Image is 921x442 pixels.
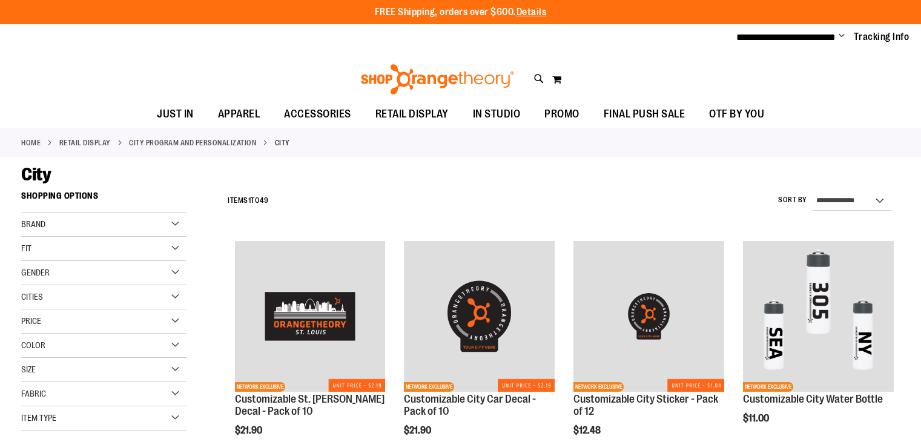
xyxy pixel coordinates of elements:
a: ACCESSORIES [272,101,363,128]
img: Shop Orangetheory [359,64,516,94]
a: Customizable St. [PERSON_NAME] Decal - Pack of 10 [235,393,385,417]
span: $12.48 [573,425,602,436]
a: Customizable City Water Bottle primary imageNETWORK EXCLUSIVE [743,241,894,394]
a: Customizable City Sticker - Pack of 12 [573,393,718,417]
a: FINAL PUSH SALE [592,101,698,128]
a: OTF BY YOU [697,101,776,128]
span: JUST IN [157,101,194,128]
span: 49 [260,196,268,205]
a: Details [517,7,547,18]
span: Size [21,364,36,374]
a: Product image for Customizable City Sticker - 12 PKNETWORK EXCLUSIVE [573,241,724,394]
p: FREE Shipping, orders over $600. [375,5,547,19]
span: 1 [248,196,251,205]
span: ACCESSORIES [284,101,351,128]
span: Color [21,340,45,350]
a: Product image for Customizable City Car Decal - 10 PKNETWORK EXCLUSIVE [404,241,555,394]
span: Fabric [21,389,46,398]
span: Cities [21,292,43,302]
span: $21.90 [235,425,264,436]
span: City [21,164,51,185]
strong: Shopping Options [21,185,187,213]
span: Brand [21,219,45,229]
span: NETWORK EXCLUSIVE [573,382,624,392]
span: OTF BY YOU [709,101,764,128]
span: FINAL PUSH SALE [604,101,685,128]
a: RETAIL DISPLAY [59,137,111,148]
strong: City [275,137,290,148]
span: NETWORK EXCLUSIVE [743,382,793,392]
a: RETAIL DISPLAY [363,101,461,128]
span: Fit [21,243,31,253]
a: IN STUDIO [461,101,533,128]
label: Sort By [778,195,807,205]
a: Customizable City Water Bottle [743,393,883,405]
span: Item Type [21,413,56,423]
h2: Items to [228,191,268,210]
span: Price [21,316,41,326]
span: Gender [21,268,50,277]
img: Product image for Customizable City Car Decal - 10 PK [404,241,555,392]
span: NETWORK EXCLUSIVE [235,382,285,392]
img: Product image for Customizable St. Louis Car Decal - 10 PK [235,241,386,392]
span: PROMO [544,101,579,128]
span: RETAIL DISPLAY [375,101,449,128]
span: $21.90 [404,425,433,436]
span: NETWORK EXCLUSIVE [404,382,454,392]
a: Customizable City Car Decal - Pack of 10 [404,393,536,417]
a: Home [21,137,41,148]
button: Account menu [839,31,845,43]
a: Tracking Info [854,30,909,44]
span: IN STUDIO [473,101,521,128]
img: Product image for Customizable City Sticker - 12 PK [573,241,724,392]
a: APPAREL [206,101,272,128]
a: Product image for Customizable St. Louis Car Decal - 10 PKNETWORK EXCLUSIVE [235,241,386,394]
span: APPAREL [218,101,260,128]
a: CITY PROGRAM AND PERSONALIZATION [129,137,256,148]
a: JUST IN [145,101,206,128]
span: $11.00 [743,413,771,424]
img: Customizable City Water Bottle primary image [743,241,894,392]
a: PROMO [532,101,592,128]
